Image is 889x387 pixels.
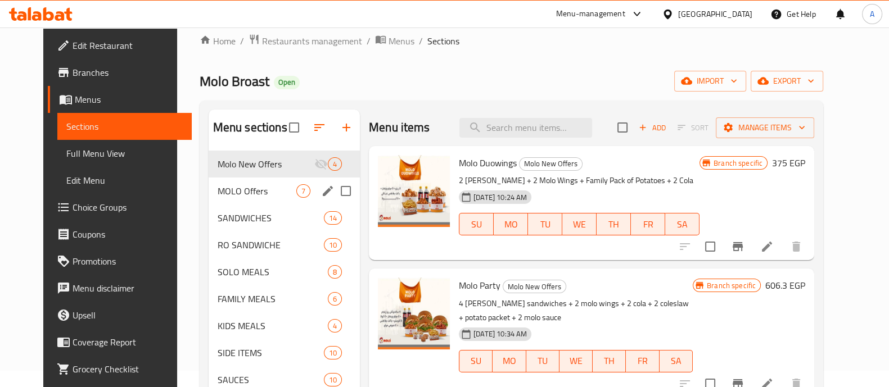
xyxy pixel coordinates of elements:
[564,353,588,369] span: WE
[556,7,625,21] div: Menu-management
[324,375,341,385] span: 10
[48,221,192,248] a: Coupons
[503,280,566,293] div: Molo New Offers
[218,184,296,198] span: MOLO Offers
[209,231,360,258] div: RO SANDWICHE10
[464,353,488,369] span: SU
[218,373,324,386] span: SAUCES
[333,114,360,141] button: Add section
[378,155,450,227] img: Molo Duowings
[274,76,300,89] div: Open
[73,227,183,241] span: Coupons
[670,119,716,136] span: Select section first
[218,346,324,359] span: SIDE ITEMS
[66,147,183,160] span: Full Menu View
[664,353,688,369] span: SA
[459,213,494,235] button: SU
[328,267,341,277] span: 8
[459,297,693,325] p: 4 [PERSON_NAME] sandwiches + 2 molo wings + 2 cola + 2 coleslaw + potato packet + 2 molo sauce
[765,277,805,293] h6: 606.3 EGP
[678,8,752,20] div: [GEOGRAPHIC_DATA]
[634,119,670,136] span: Add item
[520,157,582,170] span: Molo New Offers
[683,74,737,88] span: import
[601,216,626,233] span: TH
[324,213,341,224] span: 14
[698,235,722,258] span: Select to update
[611,116,634,139] span: Select section
[369,119,430,136] h2: Menu items
[48,59,192,86] a: Branches
[328,265,342,279] div: items
[218,211,324,225] span: SANDWICHES
[724,233,751,260] button: Branch-specific-item
[324,238,342,252] div: items
[209,204,360,231] div: SANDWICHES14
[324,346,342,359] div: items
[218,292,328,306] span: FAMILY MEALS
[324,211,342,225] div: items
[528,213,562,235] button: TU
[503,280,566,293] span: Molo New Offers
[218,265,328,279] span: SOLO MEALS
[497,353,521,369] span: MO
[324,373,342,386] div: items
[73,39,183,52] span: Edit Restaurant
[73,335,183,349] span: Coverage Report
[459,154,517,171] span: Molo Duowings
[459,277,500,294] span: Molo Party
[630,353,655,369] span: FR
[324,240,341,251] span: 10
[531,353,555,369] span: TU
[760,240,774,253] a: Edit menu item
[389,34,414,48] span: Menus
[760,74,814,88] span: export
[597,353,621,369] span: TH
[73,281,183,295] span: Menu disclaimer
[73,362,183,376] span: Grocery Checklist
[48,329,192,356] a: Coverage Report
[57,167,192,194] a: Edit Menu
[459,118,592,138] input: search
[274,78,300,87] span: Open
[637,121,667,134] span: Add
[593,350,626,372] button: TH
[702,280,760,291] span: Branch specific
[533,216,558,233] span: TU
[200,69,269,94] span: Molo Broast
[200,34,236,48] a: Home
[328,159,341,170] span: 4
[328,292,342,306] div: items
[674,71,746,92] button: import
[319,183,336,199] button: edit
[378,277,450,349] img: Molo Party
[459,350,493,372] button: SU
[419,34,423,48] li: /
[634,119,670,136] button: Add
[73,254,183,268] span: Promotions
[48,86,192,113] a: Menus
[314,157,328,171] svg: Inactive section
[249,34,362,48] a: Restaurants management
[772,155,805,171] h6: 375 EGP
[725,121,805,135] span: Manage items
[296,184,310,198] div: items
[218,238,324,252] span: RO SANDWICHE
[57,113,192,140] a: Sections
[709,158,767,169] span: Branch specific
[240,34,244,48] li: /
[493,350,526,372] button: MO
[209,151,360,177] div: Molo New Offers4
[262,34,362,48] span: Restaurants management
[209,285,360,312] div: FAMILY MEALS6
[751,71,823,92] button: export
[469,192,531,203] span: [DATE] 10:24 AM
[73,66,183,79] span: Branches
[519,157,583,171] div: Molo New Offers
[626,350,659,372] button: FR
[494,213,528,235] button: MO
